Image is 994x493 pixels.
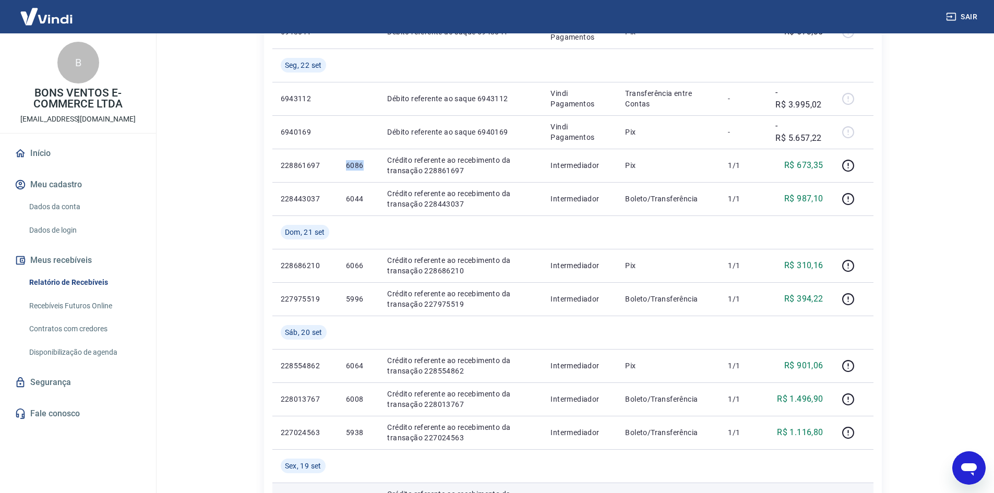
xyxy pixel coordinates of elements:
[944,7,981,27] button: Sair
[625,394,711,404] p: Boleto/Transferência
[13,249,143,272] button: Meus recebíveis
[281,360,329,371] p: 228554862
[728,394,759,404] p: 1/1
[57,42,99,83] div: B
[728,427,759,438] p: 1/1
[625,360,711,371] p: Pix
[13,1,80,32] img: Vindi
[281,194,329,204] p: 228443037
[550,294,608,304] p: Intermediador
[281,93,329,104] p: 6943112
[728,160,759,171] p: 1/1
[346,394,370,404] p: 6008
[346,294,370,304] p: 5996
[784,159,823,172] p: R$ 673,35
[952,451,986,485] iframe: Botão para abrir a janela de mensagens
[285,327,322,338] span: Sáb, 20 set
[728,260,759,271] p: 1/1
[625,127,711,137] p: Pix
[550,394,608,404] p: Intermediador
[281,394,329,404] p: 228013767
[346,260,370,271] p: 6066
[784,259,823,272] p: R$ 310,16
[550,260,608,271] p: Intermediador
[777,426,823,439] p: R$ 1.116,80
[387,422,534,443] p: Crédito referente ao recebimento da transação 227024563
[25,220,143,241] a: Dados de login
[625,88,711,109] p: Transferência entre Contas
[387,355,534,376] p: Crédito referente ao recebimento da transação 228554862
[25,272,143,293] a: Relatório de Recebíveis
[728,294,759,304] p: 1/1
[775,86,823,111] p: -R$ 3.995,02
[728,127,759,137] p: -
[285,461,321,471] span: Sex, 19 set
[550,122,608,142] p: Vindi Pagamentos
[387,155,534,176] p: Crédito referente ao recebimento da transação 228861697
[387,188,534,209] p: Crédito referente ao recebimento da transação 228443037
[346,360,370,371] p: 6064
[784,359,823,372] p: R$ 901,06
[777,393,823,405] p: R$ 1.496,90
[728,93,759,104] p: -
[625,160,711,171] p: Pix
[285,60,322,70] span: Seg, 22 set
[625,427,711,438] p: Boleto/Transferência
[13,371,143,394] a: Segurança
[728,360,759,371] p: 1/1
[25,318,143,340] a: Contratos com credores
[281,294,329,304] p: 227975519
[784,293,823,305] p: R$ 394,22
[625,294,711,304] p: Boleto/Transferência
[387,255,534,276] p: Crédito referente ao recebimento da transação 228686210
[387,288,534,309] p: Crédito referente ao recebimento da transação 227975519
[775,119,823,145] p: -R$ 5.657,22
[550,360,608,371] p: Intermediador
[625,260,711,271] p: Pix
[346,427,370,438] p: 5938
[25,295,143,317] a: Recebíveis Futuros Online
[20,114,136,125] p: [EMAIL_ADDRESS][DOMAIN_NAME]
[25,196,143,218] a: Dados da conta
[285,227,325,237] span: Dom, 21 set
[387,93,534,104] p: Débito referente ao saque 6943112
[387,127,534,137] p: Débito referente ao saque 6940169
[387,389,534,410] p: Crédito referente ao recebimento da transação 228013767
[13,142,143,165] a: Início
[281,260,329,271] p: 228686210
[13,402,143,425] a: Fale conosco
[550,427,608,438] p: Intermediador
[281,427,329,438] p: 227024563
[625,194,711,204] p: Boleto/Transferência
[550,88,608,109] p: Vindi Pagamentos
[25,342,143,363] a: Disponibilização de agenda
[346,160,370,171] p: 6086
[550,194,608,204] p: Intermediador
[8,88,148,110] p: BONS VENTOS E-COMMERCE LTDA
[13,173,143,196] button: Meu cadastro
[784,193,823,205] p: R$ 987,10
[550,160,608,171] p: Intermediador
[281,127,329,137] p: 6940169
[281,160,329,171] p: 228861697
[346,194,370,204] p: 6044
[728,194,759,204] p: 1/1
